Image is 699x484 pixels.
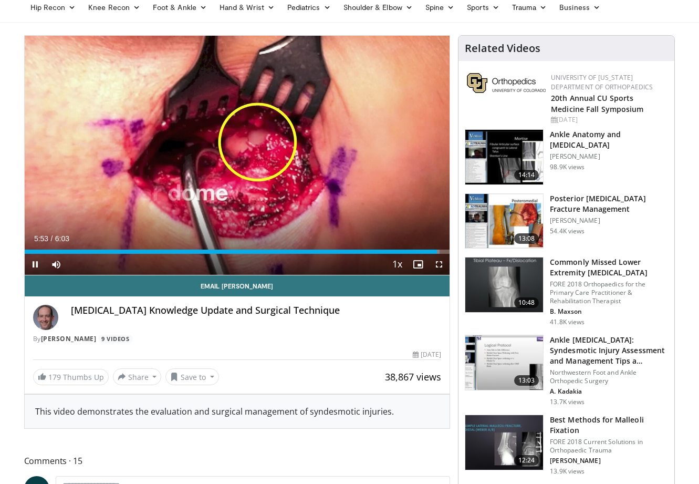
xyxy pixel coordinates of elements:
[550,193,668,214] h3: Posterior [MEDICAL_DATA] Fracture Management
[550,129,668,150] h3: Ankle Anatomy and [MEDICAL_DATA]
[25,250,450,254] div: Progress Bar
[465,194,543,249] img: 50e07c4d-707f-48cd-824d-a6044cd0d074.150x105_q85_crop-smart_upscale.jpg
[408,254,429,275] button: Enable picture-in-picture mode
[514,455,539,466] span: 12:24
[551,93,643,114] a: 20th Annual CU Sports Medicine Fall Symposium
[51,234,53,243] span: /
[550,457,668,465] p: [PERSON_NAME]
[98,335,133,344] a: 9 Videos
[41,334,97,343] a: [PERSON_NAME]
[465,335,543,390] img: 476a2f31-7f3f-4e9d-9d33-f87c8a4a8783.150x105_q85_crop-smart_upscale.jpg
[550,398,585,406] p: 13.7K views
[465,415,543,470] img: bb3c647c-2c54-4102-bd4b-4b25814f39ee.150x105_q85_crop-smart_upscale.jpg
[465,335,668,406] a: 13:03 Ankle [MEDICAL_DATA]: Syndesmotic Injury Assessment and Management Tips a… Northwestern Foo...
[465,193,668,249] a: 13:08 Posterior [MEDICAL_DATA] Fracture Management [PERSON_NAME] 54.4K views
[465,129,668,185] a: 14:14 Ankle Anatomy and [MEDICAL_DATA] [PERSON_NAME] 98.9K views
[33,334,442,344] div: By
[34,234,48,243] span: 5:53
[25,275,450,296] a: Email [PERSON_NAME]
[550,307,668,316] p: B. Maxson
[465,42,540,55] h4: Related Videos
[46,254,67,275] button: Mute
[429,254,450,275] button: Fullscreen
[25,36,450,275] video-js: Video Player
[387,254,408,275] button: Playback Rate
[55,234,69,243] span: 6:03
[467,73,546,93] img: 355603a8-37da-49b6-856f-e00d7e9307d3.png.150x105_q85_autocrop_double_scale_upscale_version-0.2.png
[550,280,668,305] p: FORE 2018 Orthopaedics for the Primary Care Practitioner & Rehabilitation Therapist
[550,318,585,326] p: 41.8K views
[514,233,539,244] span: 13:08
[550,152,668,161] p: [PERSON_NAME]
[113,368,162,385] button: Share
[550,335,668,366] h3: Ankle [MEDICAL_DATA]: Syndesmotic Injury Assessment and Management Tips a…
[514,297,539,308] span: 10:48
[33,369,109,385] a: 179 Thumbs Up
[24,454,451,468] span: Comments 15
[71,305,442,316] h4: [MEDICAL_DATA] Knowledge Update and Surgical Technique
[25,254,46,275] button: Pause
[465,130,543,184] img: d079e22e-f623-40f6-8657-94e85635e1da.150x105_q85_crop-smart_upscale.jpg
[33,305,58,330] img: Avatar
[550,415,668,436] h3: Best Methods for Malleoli Fixation
[550,217,668,225] p: [PERSON_NAME]
[550,163,585,171] p: 98.9K views
[551,73,653,91] a: University of [US_STATE] Department of Orthopaedics
[551,115,666,125] div: [DATE]
[550,467,585,476] p: 13.9K views
[413,350,441,359] div: [DATE]
[465,415,668,476] a: 12:24 Best Methods for Malleoli Fixation FORE 2018 Current Solutions in Orthopaedic Trauma [PERSO...
[550,387,668,396] p: A. Kadakia
[165,368,219,385] button: Save to
[550,257,668,278] h3: Commonly Missed Lower Extremity [MEDICAL_DATA]
[35,405,440,418] div: This video demonstrates the evaluation and surgical management of syndesmotic injuries.
[550,368,668,385] p: Northwestern Foot and Ankle Orthopedic Surgery
[465,258,543,312] img: 4aa379b6-386c-4fb5-93ee-de5617843a87.150x105_q85_crop-smart_upscale.jpg
[514,170,539,180] span: 14:14
[385,370,441,383] span: 38,867 views
[48,372,61,382] span: 179
[550,438,668,455] p: FORE 2018 Current Solutions in Orthopaedic Trauma
[550,227,585,235] p: 54.4K views
[465,257,668,326] a: 10:48 Commonly Missed Lower Extremity [MEDICAL_DATA] FORE 2018 Orthopaedics for the Primary Care ...
[514,375,539,386] span: 13:03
